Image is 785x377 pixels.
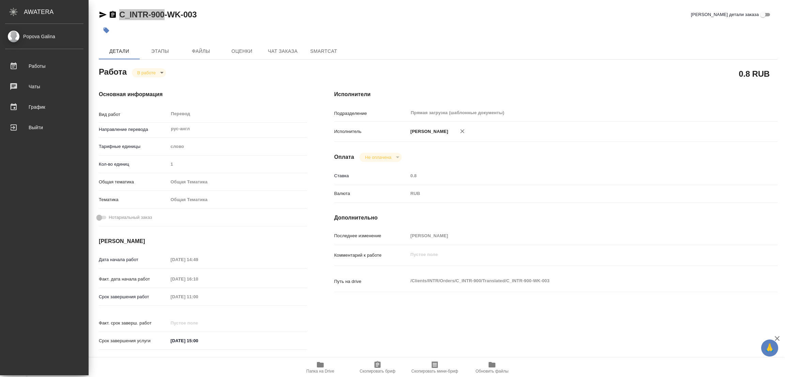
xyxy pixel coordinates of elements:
[463,358,521,377] button: Обновить файлы
[99,126,168,133] p: Направление перевода
[168,255,228,265] input: Пустое поле
[334,90,778,99] h4: Исполнители
[334,128,408,135] p: Исполнитель
[764,341,775,355] span: 🙏
[408,231,741,241] input: Пустое поле
[334,110,408,117] p: Подразделение
[99,65,127,77] h2: Работа
[99,143,168,150] p: Тарифные единицы
[135,70,158,76] button: В работе
[2,78,87,95] a: Чаты
[168,159,307,169] input: Пустое поле
[5,81,83,92] div: Чаты
[2,99,87,116] a: График
[2,119,87,136] a: Выйти
[99,179,168,185] p: Общая тематика
[411,369,458,374] span: Скопировать мини-бриф
[334,252,408,259] p: Комментарий к работе
[5,61,83,71] div: Работы
[119,10,197,19] a: C_INTR-900-WK-003
[168,141,307,152] div: слово
[5,122,83,133] div: Выйти
[109,11,117,19] button: Скопировать ссылку
[455,124,470,139] button: Удалить исполнителя
[349,358,406,377] button: Скопировать бриф
[24,5,89,19] div: AWATERA
[185,47,217,56] span: Файлы
[5,102,83,112] div: График
[334,153,354,161] h4: Оплата
[334,232,408,239] p: Последнее изменение
[334,278,408,285] p: Путь на drive
[99,111,168,118] p: Вид работ
[99,256,168,263] p: Дата начала работ
[359,153,401,162] div: В работе
[306,369,334,374] span: Папка на Drive
[99,23,114,38] button: Добавить тэг
[761,340,778,357] button: 🙏
[292,358,349,377] button: Папка на Drive
[408,275,741,287] textarea: /Clients/INTR/Orders/C_INTR-900/Translated/C_INTR-900-WK-003
[406,358,463,377] button: Скопировать мини-бриф
[99,90,307,99] h4: Основная информация
[168,318,228,328] input: Пустое поле
[168,336,228,346] input: ✎ Введи что-нибудь
[408,171,741,181] input: Пустое поле
[739,68,770,79] h2: 0.8 RUB
[363,154,393,160] button: Не оплачена
[334,172,408,179] p: Ставка
[168,274,228,284] input: Пустое поле
[99,320,168,327] p: Факт. срок заверш. работ
[99,276,168,283] p: Факт. дата начала работ
[168,292,228,302] input: Пустое поле
[2,58,87,75] a: Работы
[144,47,176,56] span: Этапы
[99,293,168,300] p: Срок завершения работ
[334,214,778,222] h4: Дополнительно
[132,68,166,77] div: В работе
[99,337,168,344] p: Срок завершения услуги
[408,188,741,199] div: RUB
[226,47,258,56] span: Оценки
[5,33,83,40] div: Popova Galina
[103,47,136,56] span: Детали
[359,369,395,374] span: Скопировать бриф
[168,176,307,188] div: Общая Тематика
[109,214,152,221] span: Нотариальный заказ
[168,194,307,206] div: Общая Тематика
[476,369,509,374] span: Обновить файлы
[99,161,168,168] p: Кол-во единиц
[307,47,340,56] span: SmartCat
[99,237,307,245] h4: [PERSON_NAME]
[266,47,299,56] span: Чат заказа
[691,11,759,18] span: [PERSON_NAME] детали заказа
[99,196,168,203] p: Тематика
[99,11,107,19] button: Скопировать ссылку для ЯМессенджера
[334,190,408,197] p: Валюта
[408,128,448,135] p: [PERSON_NAME]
